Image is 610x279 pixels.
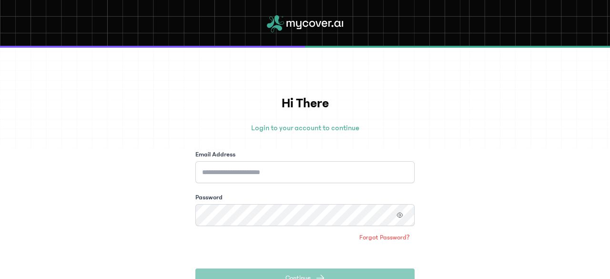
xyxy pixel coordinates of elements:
h1: Hi There [195,93,415,114]
a: Forgot Password? [355,230,415,245]
label: Email Address [195,150,235,159]
p: Login to your account to continue [195,122,415,134]
label: Password [195,193,223,202]
span: Forgot Password? [359,233,410,242]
